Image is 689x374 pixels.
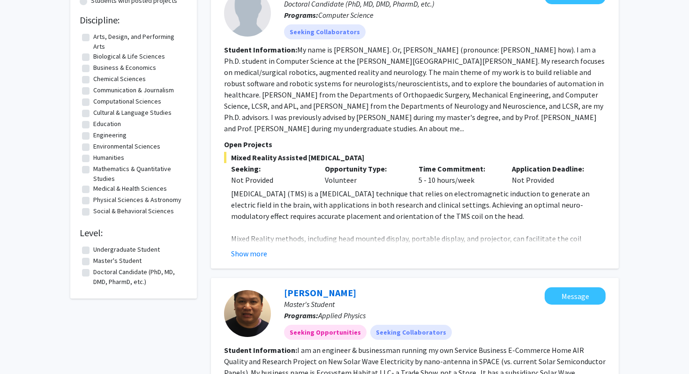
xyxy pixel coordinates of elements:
[318,163,412,186] div: Volunteer
[419,163,498,174] p: Time Commitment:
[318,10,374,20] span: Computer Science
[231,189,590,221] span: [MEDICAL_DATA] (TMS) is a [MEDICAL_DATA] technique that relies on electromagnetic induction to ge...
[284,10,318,20] b: Programs:
[93,164,185,184] label: Mathematics & Quantitative Studies
[512,163,592,174] p: Application Deadline:
[93,74,146,84] label: Chemical Sciences
[80,15,187,26] h2: Discipline:
[231,174,311,186] div: Not Provided
[93,119,121,129] label: Education
[93,85,174,95] label: Communication & Journalism
[231,233,606,255] p: Mixed Reality methods, including head mounted display, portable display, and projector, can facil...
[93,206,174,216] label: Social & Behavioral Sciences
[284,287,356,299] a: [PERSON_NAME]
[93,256,142,266] label: Master's Student
[224,152,606,163] span: Mixed Reality Assisted [MEDICAL_DATA]
[318,311,366,320] span: Applied Physics
[231,248,267,259] button: Show more
[231,163,311,174] p: Seeking:
[93,245,160,254] label: Undergraduate Student
[224,140,272,149] span: Open Projects
[7,332,40,367] iframe: Chat
[284,299,335,309] span: Master's Student
[325,163,404,174] p: Opportunity Type:
[412,163,505,186] div: 5 - 10 hours/week
[224,345,297,355] b: Student Information:
[284,325,367,340] mat-chip: Seeking Opportunities
[93,142,160,151] label: Environmental Sciences
[224,45,297,54] b: Student Information:
[80,227,187,239] h2: Level:
[93,97,161,106] label: Computational Sciences
[93,267,185,287] label: Doctoral Candidate (PhD, MD, DMD, PharmD, etc.)
[505,163,599,186] div: Not Provided
[284,311,318,320] b: Programs:
[545,287,606,305] button: Message Winston Vo
[93,153,124,163] label: Humanities
[224,45,605,133] fg-read-more: My name is [PERSON_NAME]. Or, [PERSON_NAME] (pronounce: [PERSON_NAME] how). I am a Ph.D. student ...
[93,184,167,194] label: Medical & Health Sciences
[93,130,127,140] label: Engineering
[370,325,452,340] mat-chip: Seeking Collaborators
[93,108,172,118] label: Cultural & Language Studies
[93,32,185,52] label: Arts, Design, and Performing Arts
[93,52,165,61] label: Biological & Life Sciences
[93,63,156,73] label: Business & Economics
[284,24,366,39] mat-chip: Seeking Collaborators
[93,195,181,205] label: Physical Sciences & Astronomy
